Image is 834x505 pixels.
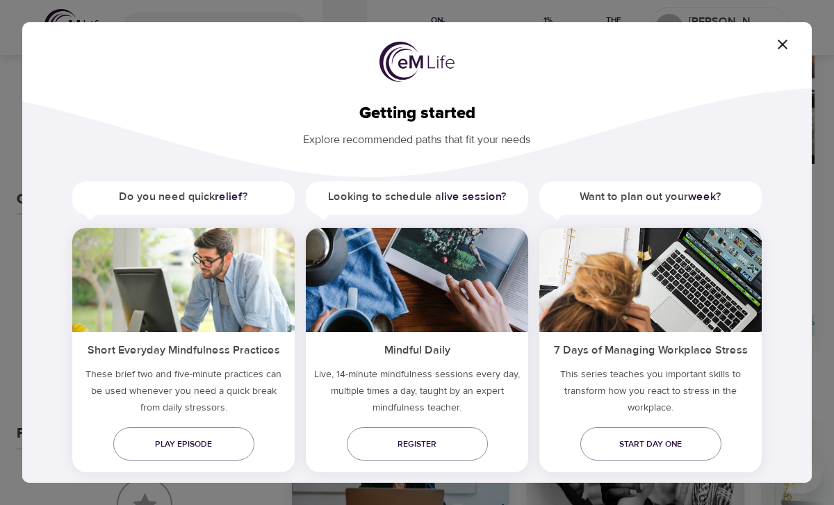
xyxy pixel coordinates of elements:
[215,190,243,204] a: relief
[72,181,295,213] h5: Do you need quick ?
[44,124,790,148] p: Explore recommended paths that fit your needs
[306,228,528,332] img: ims
[72,332,295,366] h5: Short Everyday Mindfulness Practices
[539,181,762,213] h5: Want to plan out your ?
[124,437,243,452] span: Play episode
[539,228,762,332] img: ims
[72,366,295,422] h5: These brief two and five-minute practices can be used whenever you need a quick break from daily ...
[580,427,721,461] a: Start day one
[306,181,528,213] h5: Looking to schedule a ?
[379,42,455,82] img: logo
[358,437,477,452] span: Register
[539,366,762,422] p: This series teaches you important skills to transform how you react to stress in the workplace.
[441,190,501,204] a: live session
[347,427,488,461] a: Register
[306,366,528,422] p: Live, 14-minute mindfulness sessions every day, multiple times a day, taught by an expert mindful...
[113,427,254,461] a: Play episode
[539,332,762,366] h5: 7 Days of Managing Workplace Stress
[44,104,790,124] h2: Getting started
[591,437,710,452] span: Start day one
[306,332,528,366] h5: Mindful Daily
[688,190,716,204] a: week
[72,228,295,332] img: ims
